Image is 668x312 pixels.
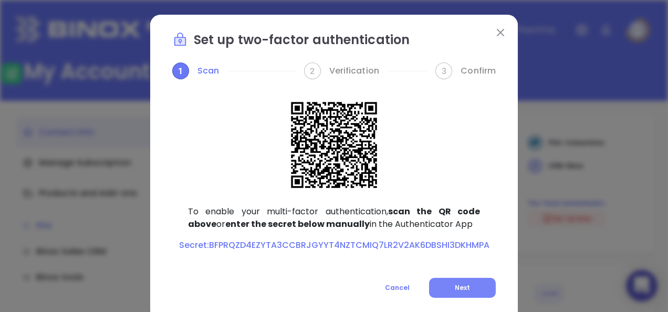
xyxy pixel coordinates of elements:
[178,66,183,76] span: 1
[225,218,370,230] b: enter the secret below manually
[366,278,429,298] button: Cancel
[188,205,480,231] p: To enable your multi-factor authentication, or in the Authenticator App
[179,239,489,252] p: Secret: BFPRQZD4EZYTA3CCBRJGYYT4NZTCMIQ7LR2V2AK6DBSHI3DKHMPA
[310,66,315,76] span: 2
[461,65,496,77] span: Confirm
[442,66,446,76] span: 3
[188,205,480,230] b: scan the QR code above
[497,29,504,36] img: close modal
[455,283,470,292] span: Next
[329,65,379,77] span: Verification
[197,65,219,77] span: Scan
[172,30,496,55] p: Set up two-factor authentication
[429,278,496,298] button: Next
[385,283,410,292] span: Cancel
